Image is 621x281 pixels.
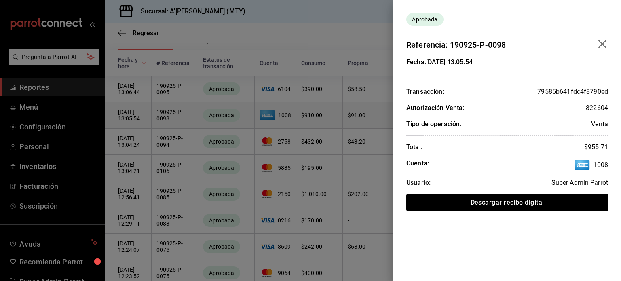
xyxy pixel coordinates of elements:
span: 1008 [575,158,608,171]
div: Usuario: [406,178,431,188]
button: Descargar recibo digital [406,194,608,211]
div: Cuenta: [406,158,429,171]
div: 822604 [586,103,608,113]
span: Aprobada [409,15,441,24]
div: Fecha: [DATE] 13:05:54 [406,57,473,67]
button: drag [598,40,608,50]
div: Transacción: [406,87,444,97]
div: Transacciones cobradas de manera exitosa. [406,13,444,26]
div: 79585b641fdc4f8790ed [537,87,608,97]
div: Autorización Venta: [406,103,465,113]
div: Venta [591,119,608,129]
div: Referencia: 190925-P-0098 [406,39,506,51]
span: $ 955.71 [584,143,608,151]
div: Tipo de operación: [406,119,461,129]
div: Total: [406,142,422,152]
div: Super Admin Parrot [551,178,608,188]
